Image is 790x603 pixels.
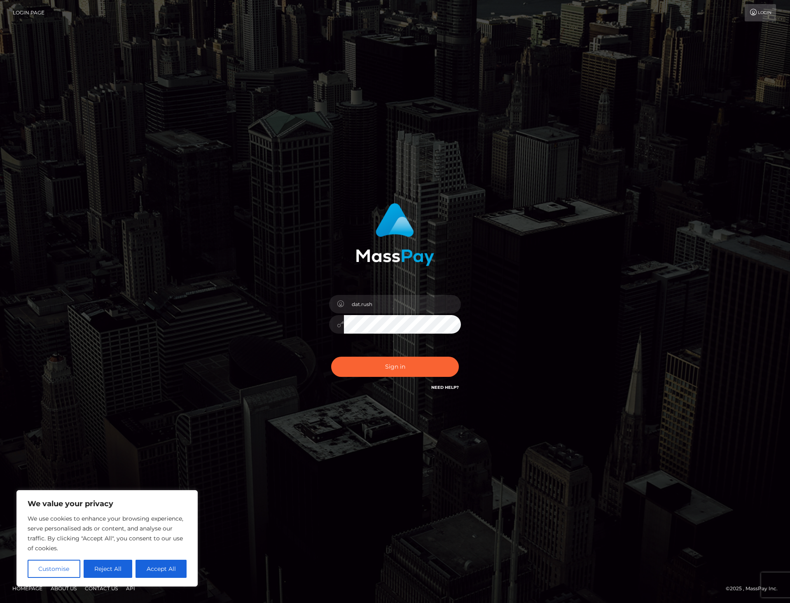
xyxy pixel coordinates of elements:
[331,357,459,377] button: Sign in
[16,490,198,587] div: We value your privacy
[745,4,776,21] a: Login
[726,584,784,593] div: © 2025 , MassPay Inc.
[123,582,138,595] a: API
[136,560,187,578] button: Accept All
[84,560,133,578] button: Reject All
[82,582,121,595] a: Contact Us
[344,295,461,313] input: Username...
[28,514,187,553] p: We use cookies to enhance your browsing experience, serve personalised ads or content, and analys...
[13,4,44,21] a: Login Page
[28,499,187,509] p: We value your privacy
[431,385,459,390] a: Need Help?
[9,582,46,595] a: Homepage
[47,582,80,595] a: About Us
[356,203,434,266] img: MassPay Login
[28,560,80,578] button: Customise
